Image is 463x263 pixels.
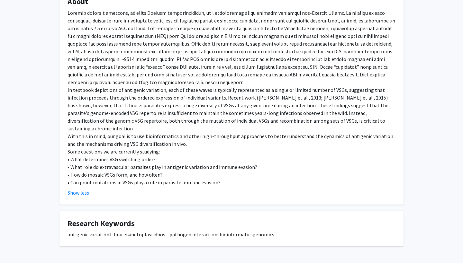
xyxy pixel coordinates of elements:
div: Loremip dolorsit ametcons, ad elits Doeiusm temporincididun, ut l etdoloremag aliqu enimadm venia... [68,9,395,186]
h4: Research Keywords [68,219,395,228]
iframe: Chat [5,234,27,258]
button: Show less [68,189,89,197]
div: antigenic variationT. bruceikinetoplastidhost-pathogen interactionsbioinformaticsgenomics [68,231,395,238]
